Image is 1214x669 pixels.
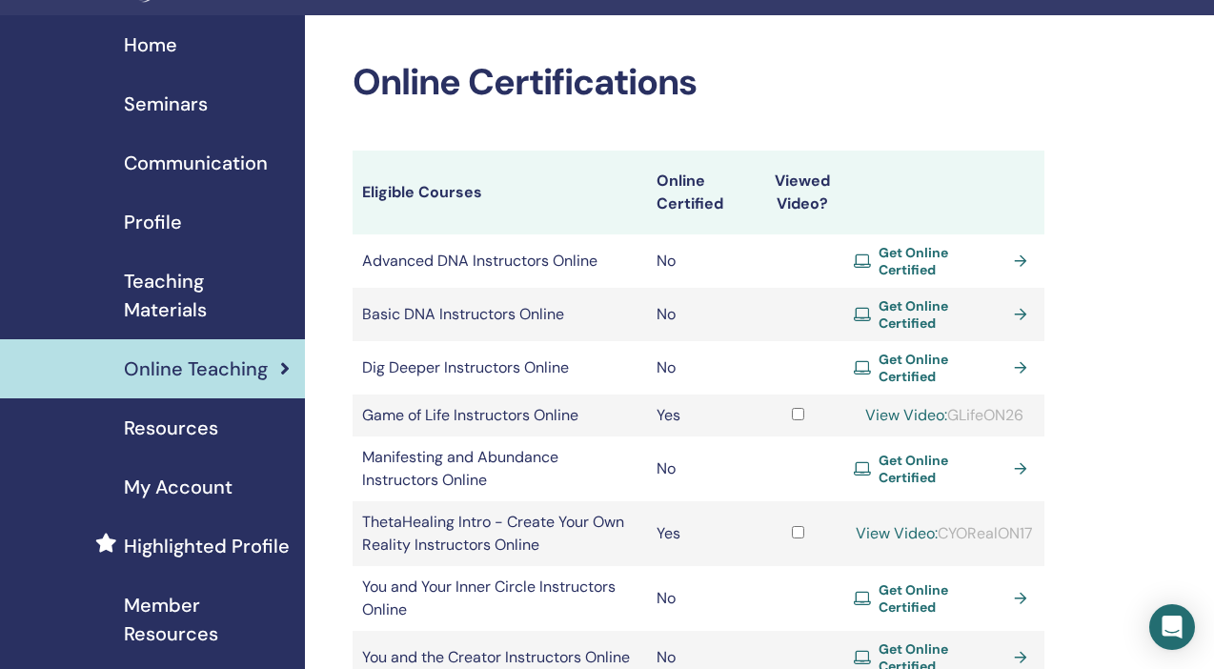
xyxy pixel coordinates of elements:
th: Viewed Video? [751,151,844,234]
a: Get Online Certified [854,244,1034,278]
span: Profile [124,208,182,236]
span: My Account [124,473,233,501]
span: Get Online Certified [879,244,1005,278]
td: No [647,436,751,501]
span: Member Resources [124,591,290,648]
span: Highlighted Profile [124,532,290,560]
td: Manifesting and Abundance Instructors Online [353,436,647,501]
a: Get Online Certified [854,452,1034,486]
div: CYORealON17 [854,522,1034,545]
td: Advanced DNA Instructors Online [353,234,647,288]
td: No [647,234,751,288]
div: Open Intercom Messenger [1149,604,1195,650]
h2: Online Certifications [353,61,1044,105]
a: View Video: [865,405,947,425]
td: No [647,288,751,341]
span: Get Online Certified [879,581,1005,616]
td: ThetaHealing Intro - Create Your Own Reality Instructors Online [353,501,647,566]
td: Dig Deeper Instructors Online [353,341,647,395]
th: Online Certified [647,151,751,234]
span: Get Online Certified [879,351,1005,385]
span: Get Online Certified [879,297,1005,332]
td: No [647,566,751,631]
a: View Video: [856,523,938,543]
span: Seminars [124,90,208,118]
span: Online Teaching [124,355,268,383]
td: You and Your Inner Circle Instructors Online [353,566,647,631]
a: Get Online Certified [854,581,1034,616]
td: No [647,341,751,395]
td: Yes [647,395,751,436]
span: Teaching Materials [124,267,290,324]
span: Get Online Certified [879,452,1005,486]
span: Resources [124,414,218,442]
a: Get Online Certified [854,351,1034,385]
a: Get Online Certified [854,297,1034,332]
td: Basic DNA Instructors Online [353,288,647,341]
th: Eligible Courses [353,151,647,234]
div: GLifeON26 [854,404,1034,427]
td: Game of Life Instructors Online [353,395,647,436]
td: Yes [647,501,751,566]
span: Communication [124,149,268,177]
span: Home [124,30,177,59]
